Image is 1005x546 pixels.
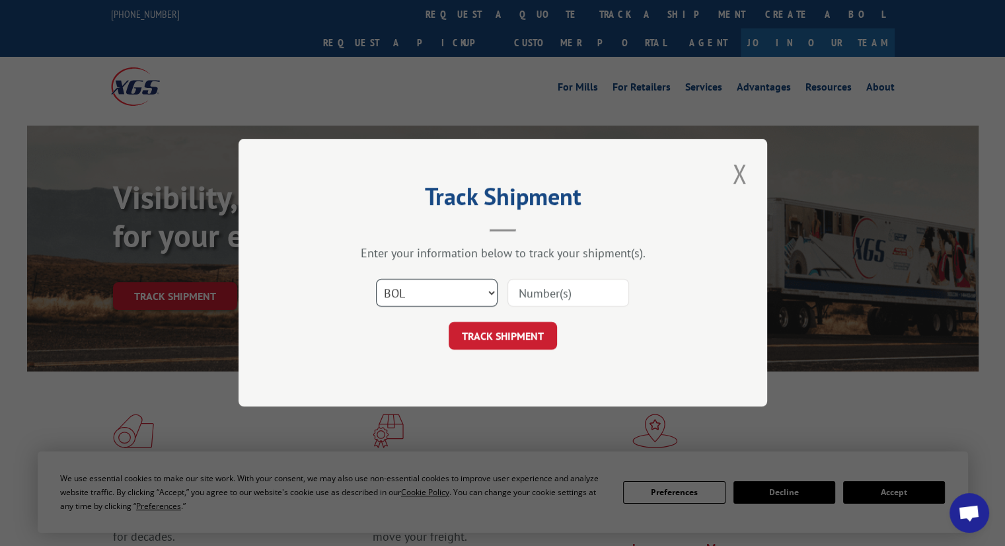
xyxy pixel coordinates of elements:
h2: Track Shipment [305,187,701,212]
button: TRACK SHIPMENT [449,323,557,350]
div: Enter your information below to track your shipment(s). [305,246,701,261]
input: Number(s) [507,280,629,307]
a: Open chat [949,493,989,533]
button: Close modal [728,155,751,192]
